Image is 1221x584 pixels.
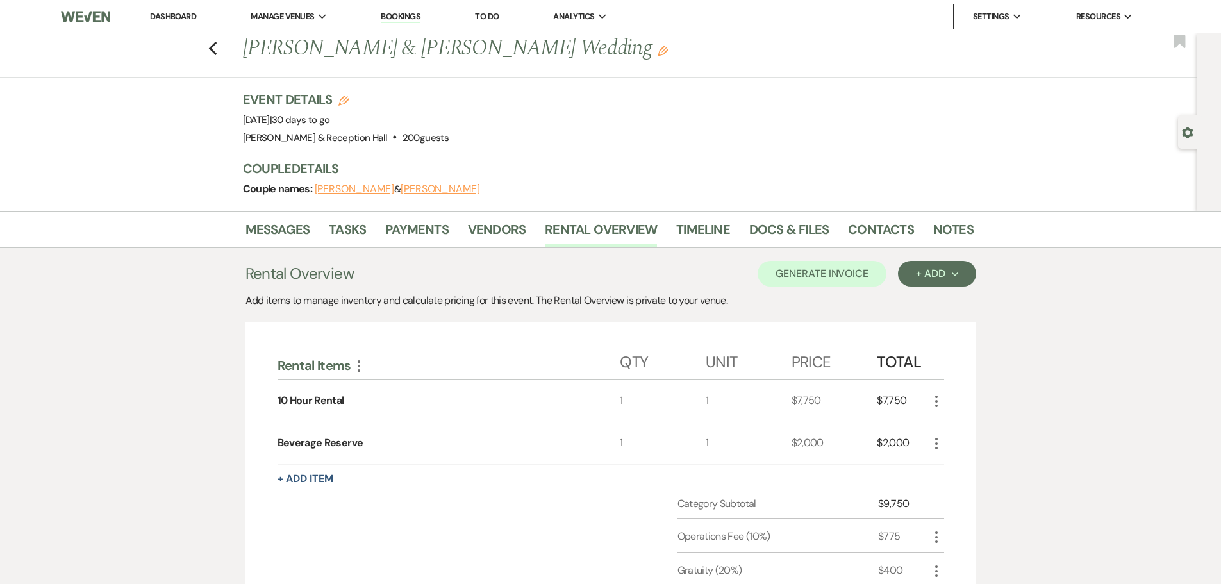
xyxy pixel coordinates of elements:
[677,563,879,578] div: Gratuity (20%)
[658,45,668,56] button: Edit
[878,496,928,512] div: $9,750
[243,160,961,178] h3: Couple Details
[553,10,594,23] span: Analytics
[973,10,1009,23] span: Settings
[381,11,420,23] a: Bookings
[749,219,829,247] a: Docs & Files
[243,90,449,108] h3: Event Details
[315,184,394,194] button: [PERSON_NAME]
[61,3,110,30] img: Weven Logo
[933,219,974,247] a: Notes
[878,563,928,578] div: $400
[620,422,706,464] div: 1
[243,131,388,144] span: [PERSON_NAME] & Reception Hall
[676,219,730,247] a: Timeline
[403,131,449,144] span: 200 guests
[877,380,928,422] div: $7,750
[792,340,877,379] div: Price
[272,113,330,126] span: 30 days to go
[251,10,314,23] span: Manage Venues
[270,113,330,126] span: |
[706,380,792,422] div: 1
[278,435,363,451] div: Beverage Reserve
[792,422,877,464] div: $2,000
[620,340,706,379] div: Qty
[278,474,333,484] button: + Add Item
[706,422,792,464] div: 1
[468,219,526,247] a: Vendors
[677,496,879,512] div: Category Subtotal
[245,219,310,247] a: Messages
[877,422,928,464] div: $2,000
[278,393,344,408] div: 10 Hour Rental
[706,340,792,379] div: Unit
[878,529,928,544] div: $775
[315,183,480,196] span: &
[385,219,449,247] a: Payments
[1182,126,1193,138] button: Open lead details
[877,340,928,379] div: Total
[848,219,914,247] a: Contacts
[916,269,958,279] div: + Add
[245,262,354,285] h3: Rental Overview
[329,219,366,247] a: Tasks
[792,380,877,422] div: $7,750
[475,11,499,22] a: To Do
[758,261,886,287] button: Generate Invoice
[401,184,480,194] button: [PERSON_NAME]
[150,11,196,22] a: Dashboard
[620,380,706,422] div: 1
[245,293,976,308] div: Add items to manage inventory and calculate pricing for this event. The Rental Overview is privat...
[278,357,620,374] div: Rental Items
[545,219,657,247] a: Rental Overview
[898,261,976,287] button: + Add
[243,113,330,126] span: [DATE]
[243,182,315,196] span: Couple names:
[677,529,879,544] div: Operations Fee (10%)
[1076,10,1120,23] span: Resources
[243,33,817,64] h1: [PERSON_NAME] & [PERSON_NAME] Wedding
